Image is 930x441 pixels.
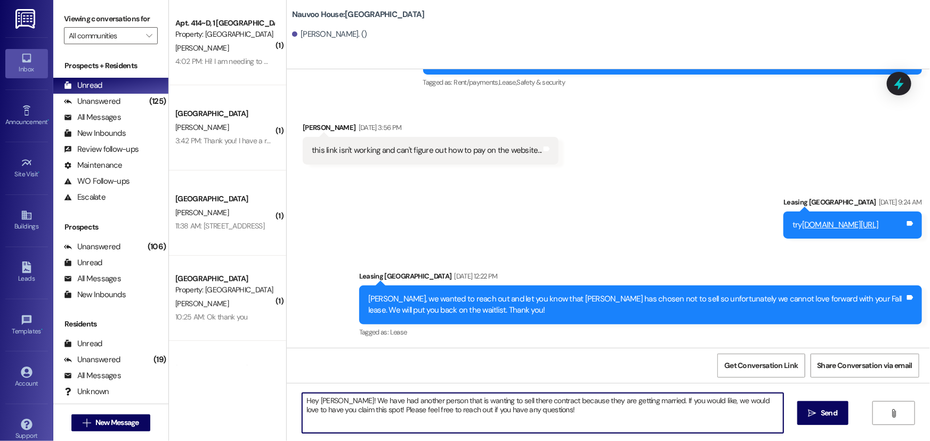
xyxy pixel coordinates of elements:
div: Leasing [GEOGRAPHIC_DATA] [359,271,922,285]
div: 10:25 AM: Ok thank you [175,312,248,322]
div: (106) [145,239,168,255]
label: Viewing conversations for [64,11,158,27]
span: Send [821,407,837,419]
a: Site Visit • [5,154,48,183]
div: (19) [151,352,168,368]
span: Lease [390,328,407,337]
div: [GEOGRAPHIC_DATA] [175,108,274,119]
div: this link isn't working and can't figure out how to pay on the website... [312,145,541,156]
div: All Messages [64,112,121,123]
div: [PERSON_NAME] [303,122,559,137]
div: 3:42 PM: Thank you! I have a roommate request for [PERSON_NAME]. She should be reaching out short... [175,136,511,145]
div: Unanswered [64,354,120,365]
div: try [792,219,878,231]
div: Unread [64,257,102,268]
a: Leads [5,258,48,287]
span: [PERSON_NAME] [175,43,229,53]
span: Safety & security [516,78,565,87]
div: New Inbounds [64,128,126,139]
span: • [38,169,40,176]
i:  [146,31,152,40]
div: [DATE] 9:24 AM [876,197,922,208]
div: All Messages [64,370,121,381]
span: Get Conversation Link [724,360,798,371]
i:  [808,409,816,418]
div: Residents [53,318,168,330]
div: [PERSON_NAME]. () [292,29,367,40]
div: New Inbounds [64,289,126,300]
div: Unanswered [64,96,120,107]
div: [GEOGRAPHIC_DATA] [175,193,274,205]
input: All communities [69,27,141,44]
span: [PERSON_NAME] [175,299,229,308]
div: Unknown [64,386,109,397]
a: [DOMAIN_NAME][URL] [802,219,879,230]
div: Prospects + Residents [53,60,168,71]
div: [DATE] 3:56 PM [356,122,402,133]
span: [PERSON_NAME] [175,208,229,217]
textarea: Hey [PERSON_NAME]! We have had another person that is wanting to sell there contract because they... [302,393,783,433]
div: [GEOGRAPHIC_DATA] [175,364,274,375]
a: Templates • [5,311,48,340]
button: Send [797,401,849,425]
div: 4:02 PM: Hi! I am needing to move in a few days early on [DATE]. Do I need to sign any additional... [175,56,639,66]
div: Unread [64,80,102,91]
div: Property: [GEOGRAPHIC_DATA] [175,29,274,40]
span: Share Conversation via email [818,360,912,371]
button: Share Conversation via email [811,354,919,378]
div: Escalate [64,192,106,203]
div: Tagged as: [423,75,923,90]
span: Lease , [499,78,516,87]
div: All Messages [64,273,121,284]
div: WO Follow-ups [64,176,130,187]
button: New Message [71,414,150,431]
div: [GEOGRAPHIC_DATA] [175,273,274,284]
div: Prospects [53,222,168,233]
img: ResiDesk Logo [15,9,37,29]
div: Leasing [GEOGRAPHIC_DATA] [783,197,922,211]
div: Maintenance [64,160,123,171]
span: • [47,117,49,124]
a: Inbox [5,49,48,78]
a: Buildings [5,206,48,235]
div: Unanswered [64,241,120,252]
i:  [83,419,91,427]
div: Property: [GEOGRAPHIC_DATA] [175,284,274,296]
div: [DATE] 12:22 PM [452,271,498,282]
span: • [41,326,43,333]
div: Review follow-ups [64,144,139,155]
b: Nauvoo House: [GEOGRAPHIC_DATA] [292,9,425,20]
div: Unread [64,338,102,349]
span: [PERSON_NAME] [175,123,229,132]
div: (125) [147,93,168,110]
div: [PERSON_NAME], we wanted to reach out and let you know that [PERSON_NAME] has chosen not to sell ... [368,293,905,316]
i:  [890,409,898,418]
div: Apt. 414~D, 1 [GEOGRAPHIC_DATA] [175,18,274,29]
span: New Message [95,417,139,428]
button: Get Conversation Link [717,354,805,378]
a: Account [5,363,48,392]
span: Rent/payments , [454,78,499,87]
div: Tagged as: [359,324,922,340]
div: 11:38 AM: [STREET_ADDRESS] [175,221,264,231]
